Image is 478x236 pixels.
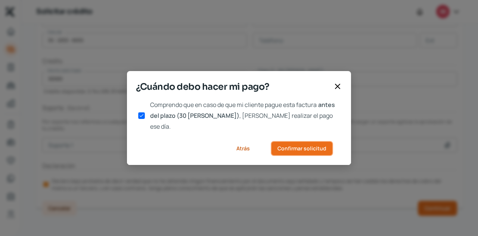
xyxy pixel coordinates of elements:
button: Confirmar solicitud [271,141,333,156]
span: Atrás [236,146,250,151]
button: Atrás [227,141,259,156]
span: Confirmar solicitud [277,146,326,151]
span: ¿Cuándo debo hacer mi pago? [136,80,330,94]
span: , [PERSON_NAME] realizar el pago ese día. [150,111,333,131]
span: Comprendo que en caso de que mi cliente pague esta factura [150,101,317,109]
